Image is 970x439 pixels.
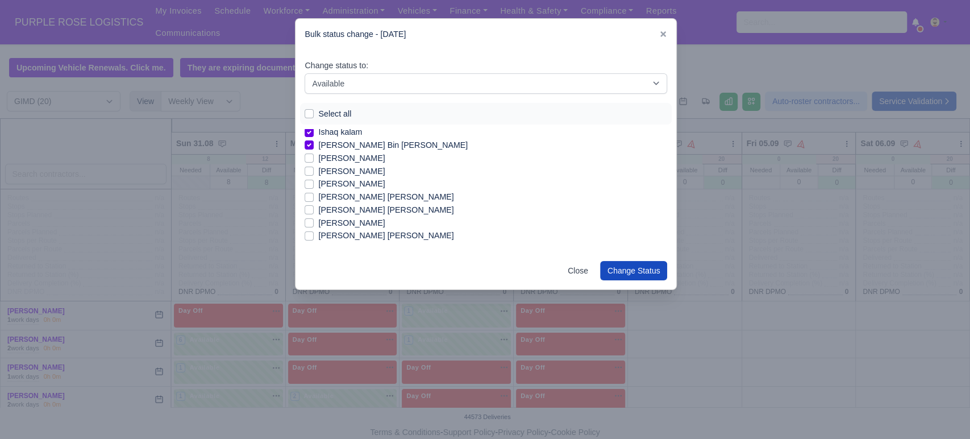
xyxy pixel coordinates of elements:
a: Close [560,261,596,280]
label: [PERSON_NAME] [PERSON_NAME] [318,204,453,217]
label: Ishaq kalam [318,126,362,139]
label: [PERSON_NAME] [318,217,385,230]
button: Change Status [600,261,668,280]
label: [PERSON_NAME] [318,165,385,178]
label: Change status to: [305,59,368,72]
label: Select all [318,107,351,121]
div: Bulk status change - [DATE] [295,19,676,50]
label: [PERSON_NAME] [PERSON_NAME] [318,190,453,204]
label: [PERSON_NAME] [318,152,385,165]
label: [PERSON_NAME] [PERSON_NAME] [318,229,453,242]
label: [PERSON_NAME] Bin [PERSON_NAME] [318,139,468,152]
label: [PERSON_NAME] [318,177,385,190]
iframe: Chat Widget [765,307,970,439]
label: [PERSON_NAME] [PERSON_NAME] [318,242,453,255]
